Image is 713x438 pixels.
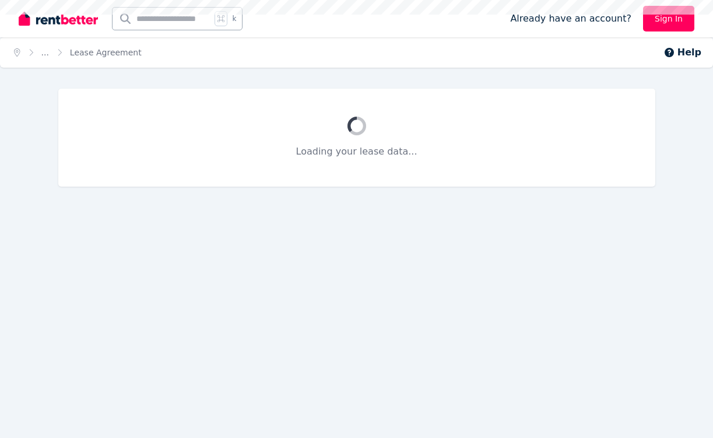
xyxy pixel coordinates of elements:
[19,10,98,27] img: RentBetter
[643,6,694,31] a: Sign In
[510,12,631,26] span: Already have an account?
[663,45,701,59] button: Help
[86,145,627,159] p: Loading your lease data...
[41,48,49,57] a: ...
[70,47,142,58] span: Lease Agreement
[232,14,236,23] span: k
